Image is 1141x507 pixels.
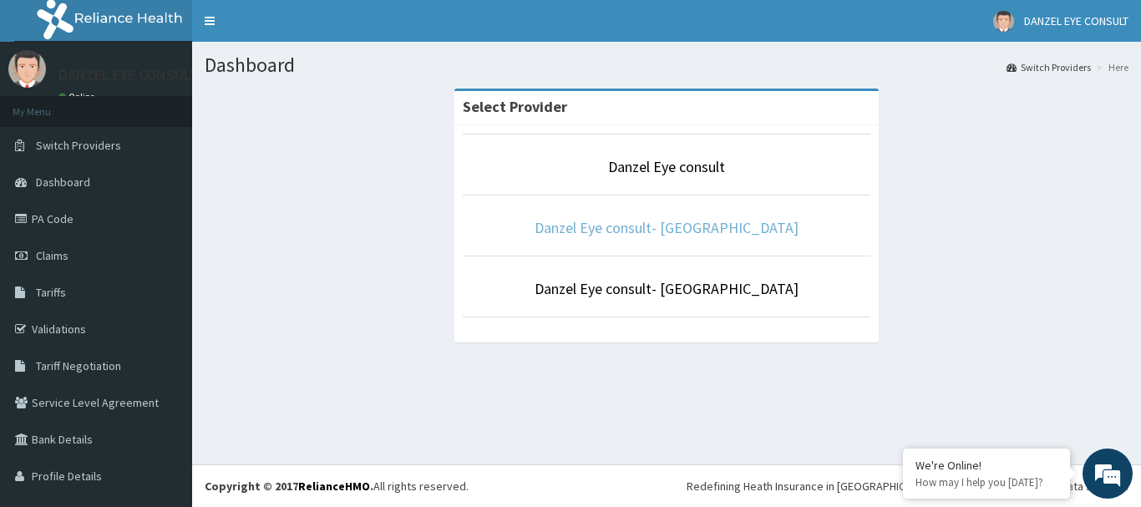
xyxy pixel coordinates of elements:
a: Danzel Eye consult- [GEOGRAPHIC_DATA] [535,279,799,298]
span: We're online! [97,149,231,317]
span: Claims [36,248,68,263]
img: User Image [993,11,1014,32]
img: User Image [8,50,46,88]
footer: All rights reserved. [192,464,1141,507]
a: Switch Providers [1007,60,1091,74]
a: Danzel Eye consult [608,157,725,176]
p: DANZEL EYE CONSULT [58,68,199,83]
span: Dashboard [36,175,90,190]
textarea: Type your message and hit 'Enter' [8,333,318,392]
div: Minimize live chat window [274,8,314,48]
div: We're Online! [915,458,1057,473]
li: Here [1093,60,1128,74]
a: Online [58,91,99,103]
div: Redefining Heath Insurance in [GEOGRAPHIC_DATA] using Telemedicine and Data Science! [687,478,1128,494]
span: Tariffs [36,285,66,300]
p: How may I help you today? [915,475,1057,489]
span: DANZEL EYE CONSULT [1024,13,1128,28]
span: Tariff Negotiation [36,358,121,373]
h1: Dashboard [205,54,1128,76]
div: Chat with us now [87,94,281,115]
a: Danzel Eye consult- [GEOGRAPHIC_DATA] [535,218,799,237]
a: RelianceHMO [298,479,370,494]
strong: Copyright © 2017 . [205,479,373,494]
img: d_794563401_company_1708531726252_794563401 [31,84,68,125]
span: Switch Providers [36,138,121,153]
strong: Select Provider [463,97,567,116]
